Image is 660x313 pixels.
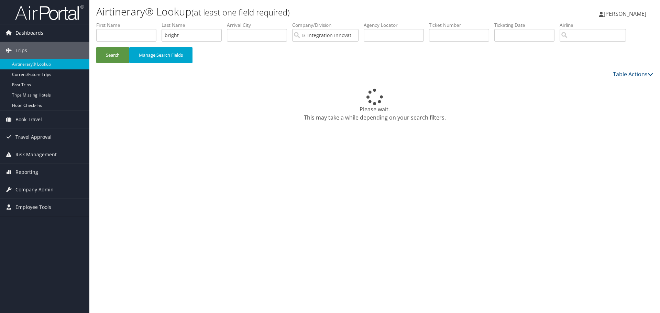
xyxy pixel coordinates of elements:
a: Table Actions [613,70,653,78]
small: (at least one field required) [191,7,290,18]
label: Arrival City [227,22,292,29]
span: Risk Management [15,146,57,163]
label: Last Name [162,22,227,29]
label: Airline [560,22,631,29]
a: [PERSON_NAME] [599,3,653,24]
span: Book Travel [15,111,42,128]
div: Please wait. This may take a while depending on your search filters. [96,89,653,122]
span: [PERSON_NAME] [604,10,646,18]
span: Employee Tools [15,199,51,216]
img: airportal-logo.png [15,4,84,21]
button: Manage Search Fields [129,47,192,63]
label: Ticketing Date [494,22,560,29]
label: Company/Division [292,22,364,29]
label: First Name [96,22,162,29]
button: Search [96,47,129,63]
span: Reporting [15,164,38,181]
label: Ticket Number [429,22,494,29]
span: Company Admin [15,181,54,198]
label: Agency Locator [364,22,429,29]
span: Dashboards [15,24,43,42]
span: Travel Approval [15,128,52,146]
span: Trips [15,42,27,59]
h1: Airtinerary® Lookup [96,4,467,19]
